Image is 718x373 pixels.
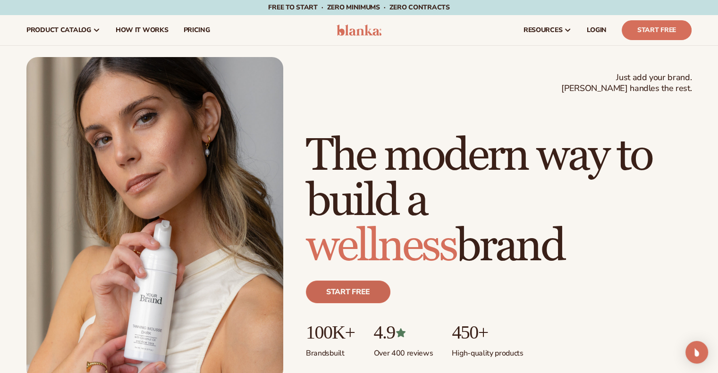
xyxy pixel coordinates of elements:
p: Brands built [306,343,355,358]
span: LOGIN [587,26,607,34]
span: resources [524,26,562,34]
span: Just add your brand. [PERSON_NAME] handles the rest. [561,72,692,94]
span: product catalog [26,26,91,34]
h1: The modern way to build a brand [306,133,692,269]
span: pricing [183,26,210,34]
img: logo [337,25,381,36]
p: 450+ [452,322,523,343]
p: Over 400 reviews [373,343,433,358]
span: wellness [306,219,456,274]
div: Open Intercom Messenger [685,341,708,364]
a: Start free [306,281,390,303]
p: 100K+ [306,322,355,343]
p: 4.9 [373,322,433,343]
a: How It Works [108,15,176,45]
a: pricing [176,15,217,45]
a: product catalog [19,15,108,45]
span: How It Works [116,26,169,34]
a: Start Free [622,20,692,40]
p: High-quality products [452,343,523,358]
span: Free to start · ZERO minimums · ZERO contracts [268,3,449,12]
a: LOGIN [579,15,614,45]
a: resources [516,15,579,45]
